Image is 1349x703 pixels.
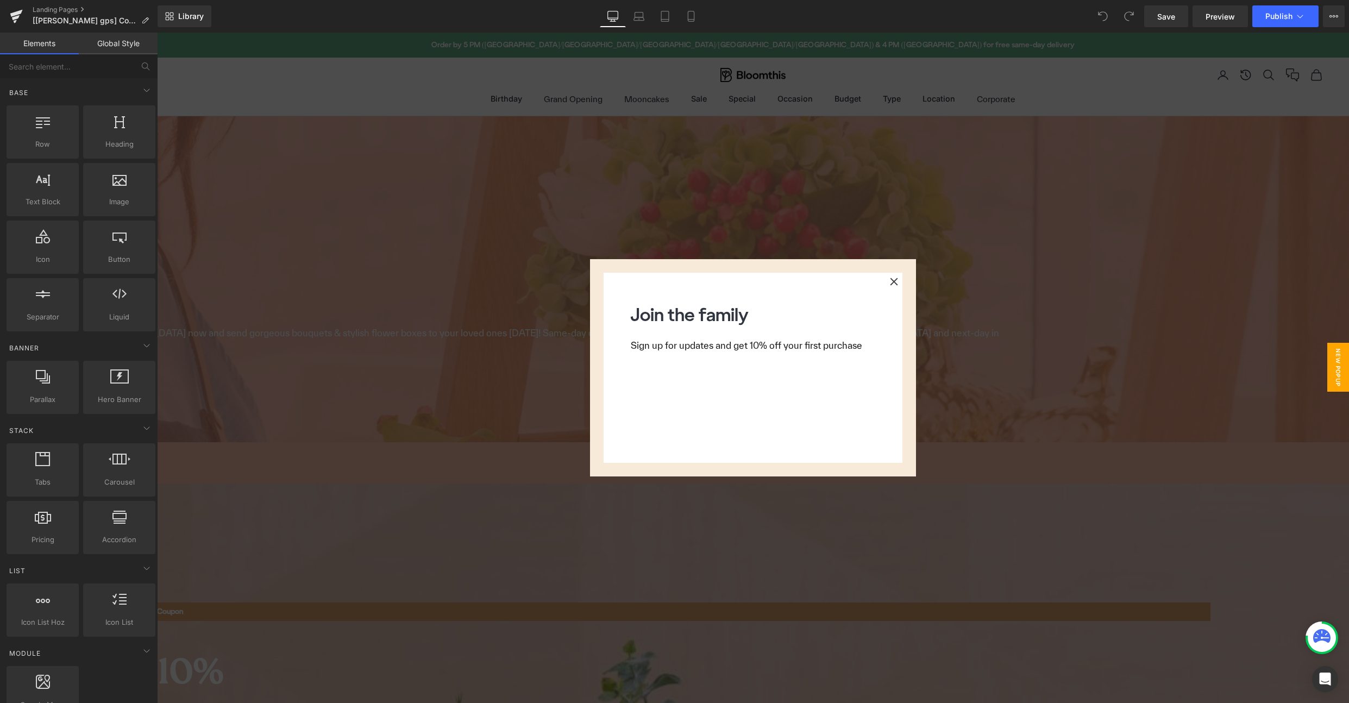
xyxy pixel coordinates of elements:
[8,343,40,353] span: Banner
[86,534,152,545] span: Accordion
[10,394,76,405] span: Parallax
[1265,12,1292,21] span: Publish
[1312,666,1338,692] div: Open Intercom Messenger
[10,311,76,323] span: Separator
[86,196,152,208] span: Image
[1206,11,1235,22] span: Preview
[678,5,704,27] a: Mobile
[8,566,27,576] span: List
[652,5,678,27] a: Tablet
[626,5,652,27] a: Laptop
[10,139,76,150] span: Row
[33,5,158,14] a: Landing Pages
[8,425,35,436] span: Stack
[86,254,152,265] span: Button
[474,306,718,320] p: Sign up for updates and get 10% off your first purchase
[1193,5,1248,27] a: Preview
[1118,5,1140,27] button: Redo
[8,648,42,658] span: Module
[86,617,152,628] span: Icon List
[79,33,158,54] a: Global Style
[86,394,152,405] span: Hero Banner
[8,87,29,98] span: Base
[178,11,204,21] span: Library
[1323,5,1345,27] button: More
[158,5,211,27] a: New Library
[10,196,76,208] span: Text Block
[86,476,152,488] span: Carousel
[86,311,152,323] span: Liquid
[1092,5,1114,27] button: Undo
[1252,5,1319,27] button: Publish
[33,16,137,25] span: [[PERSON_NAME] gps] Coupons
[10,254,76,265] span: Icon
[10,534,76,545] span: Pricing
[86,139,152,150] span: Heading
[1157,11,1175,22] span: Save
[474,267,718,298] h2: Join the family
[1170,310,1192,359] span: New Popup
[600,5,626,27] a: Desktop
[10,476,76,488] span: Tabs
[10,617,76,628] span: Icon List Hoz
